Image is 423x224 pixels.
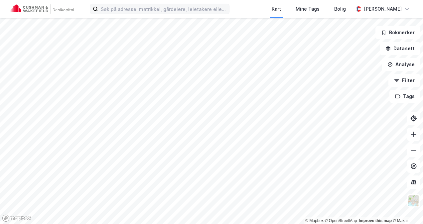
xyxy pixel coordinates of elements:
a: OpenStreetMap [325,218,357,223]
button: Datasett [380,42,420,55]
div: Bolig [334,5,346,13]
div: Kart [272,5,281,13]
a: Mapbox [305,218,324,223]
button: Bokmerker [375,26,420,39]
input: Søk på adresse, matrikkel, gårdeiere, leietakere eller personer [98,4,229,14]
div: [PERSON_NAME] [364,5,402,13]
img: cushman-wakefield-realkapital-logo.202ea83816669bd177139c58696a8fa1.svg [11,4,74,14]
a: Mapbox homepage [2,214,31,222]
iframe: Chat Widget [390,192,423,224]
div: Mine Tags [296,5,320,13]
button: Filter [388,74,420,87]
a: Improve this map [359,218,392,223]
div: Kontrollprogram for chat [390,192,423,224]
button: Tags [389,90,420,103]
button: Analyse [382,58,420,71]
